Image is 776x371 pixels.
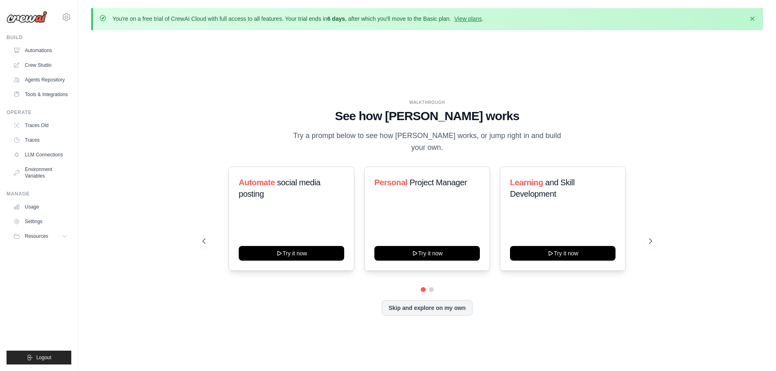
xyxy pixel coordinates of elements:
img: Logo [7,11,47,23]
strong: 6 days [327,15,345,22]
span: Logout [36,354,51,361]
button: Skip and explore on my own [382,300,473,316]
button: Try it now [510,246,616,261]
a: View plans [454,15,481,22]
a: LLM Connections [10,148,71,161]
div: Operate [7,109,71,116]
h1: See how [PERSON_NAME] works [202,109,652,123]
a: Traces [10,134,71,147]
span: social media posting [239,178,321,198]
span: Personal [374,178,407,187]
a: Agents Repository [10,73,71,86]
span: Learning [510,178,543,187]
span: Project Manager [409,178,467,187]
div: Build [7,34,71,41]
button: Try it now [239,246,344,261]
div: Manage [7,191,71,197]
button: Try it now [374,246,480,261]
span: Resources [25,233,48,239]
div: WALKTHROUGH [202,99,652,105]
p: Try a prompt below to see how [PERSON_NAME] works, or jump right in and build your own. [290,130,564,154]
a: Usage [10,200,71,213]
a: Automations [10,44,71,57]
button: Logout [7,351,71,364]
a: Tools & Integrations [10,88,71,101]
a: Settings [10,215,71,228]
a: Crew Studio [10,59,71,72]
span: Automate [239,178,275,187]
button: Resources [10,230,71,243]
a: Environment Variables [10,163,71,182]
p: You're on a free trial of CrewAI Cloud with full access to all features. Your trial ends in , aft... [112,15,484,23]
a: Traces Old [10,119,71,132]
